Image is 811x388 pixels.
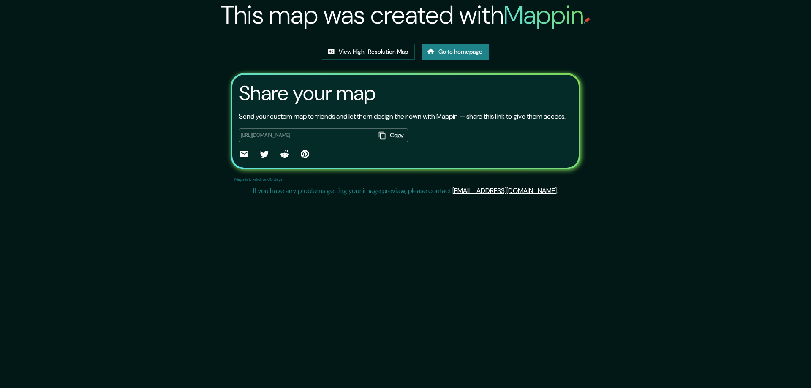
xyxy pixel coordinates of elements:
button: Copy [375,128,408,142]
a: Go to homepage [422,44,489,60]
a: View High-Resolution Map [322,44,415,60]
img: mappin-pin [584,17,591,24]
p: Maps link valid for 60 days. [234,176,283,182]
h3: Share your map [239,81,376,105]
p: Send your custom map to friends and let them design their own with Mappin — share this link to gi... [239,111,566,122]
a: [EMAIL_ADDRESS][DOMAIN_NAME] [452,186,557,195]
p: If you have any problems getting your image preview, please contact . [253,186,558,196]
